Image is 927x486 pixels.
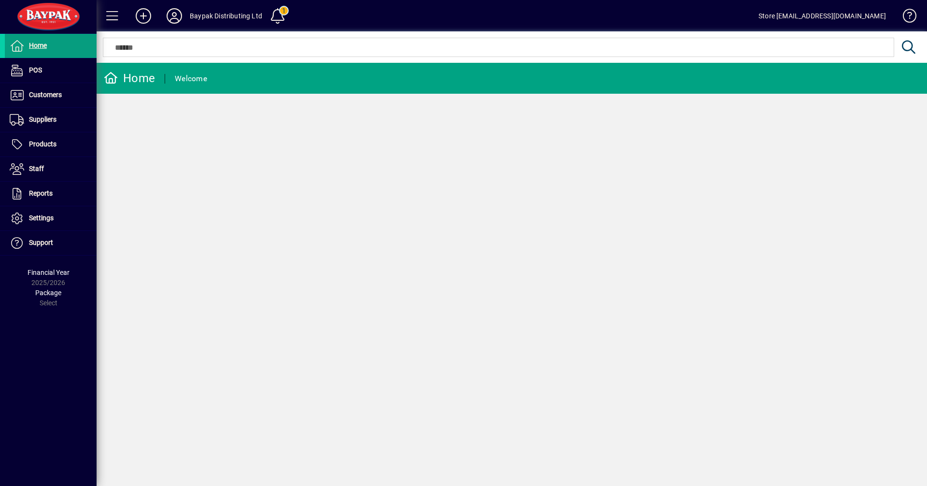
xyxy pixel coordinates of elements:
[29,239,53,246] span: Support
[896,2,915,33] a: Knowledge Base
[5,157,97,181] a: Staff
[758,8,886,24] div: Store [EMAIL_ADDRESS][DOMAIN_NAME]
[159,7,190,25] button: Profile
[175,71,207,86] div: Welcome
[5,83,97,107] a: Customers
[29,189,53,197] span: Reports
[29,214,54,222] span: Settings
[29,91,62,99] span: Customers
[35,289,61,297] span: Package
[29,115,56,123] span: Suppliers
[5,206,97,230] a: Settings
[5,182,97,206] a: Reports
[5,58,97,83] a: POS
[29,42,47,49] span: Home
[29,165,44,172] span: Staff
[128,7,159,25] button: Add
[29,66,42,74] span: POS
[104,71,155,86] div: Home
[29,140,56,148] span: Products
[5,108,97,132] a: Suppliers
[5,132,97,157] a: Products
[28,269,70,276] span: Financial Year
[5,231,97,255] a: Support
[190,8,262,24] div: Baypak Distributing Ltd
